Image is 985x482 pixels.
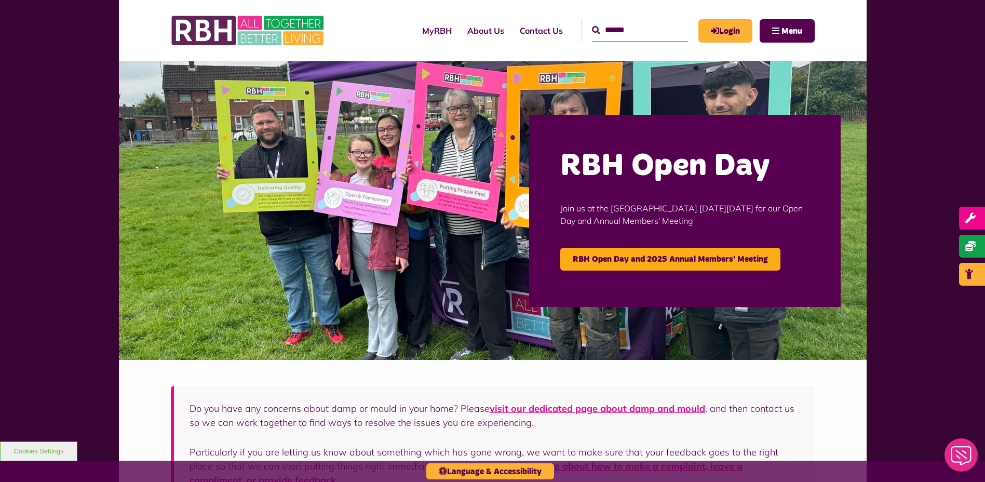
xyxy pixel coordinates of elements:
a: Contact Us [512,17,571,45]
button: Language & Accessibility [426,463,554,479]
img: RBH [171,10,327,51]
span: Menu [781,27,802,35]
a: About Us [460,17,512,45]
input: Search [592,19,688,42]
a: MyRBH [414,17,460,45]
h2: RBH Open Day [560,146,809,186]
a: visit our dedicated page about damp and mould [490,403,705,414]
p: Join us at the [GEOGRAPHIC_DATA] [DATE][DATE] for our Open Day and Annual Members' Meeting [560,186,809,243]
iframe: Netcall Web Assistant for live chat [938,435,985,482]
a: RBH Open Day and 2025 Annual Members' Meeting [560,248,780,271]
a: MyRBH [698,19,752,43]
p: Do you have any concerns about damp or mould in your home? Please , and then contact us so we can... [190,401,799,430]
img: Image (22) [119,61,867,360]
button: Navigation [760,19,815,43]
